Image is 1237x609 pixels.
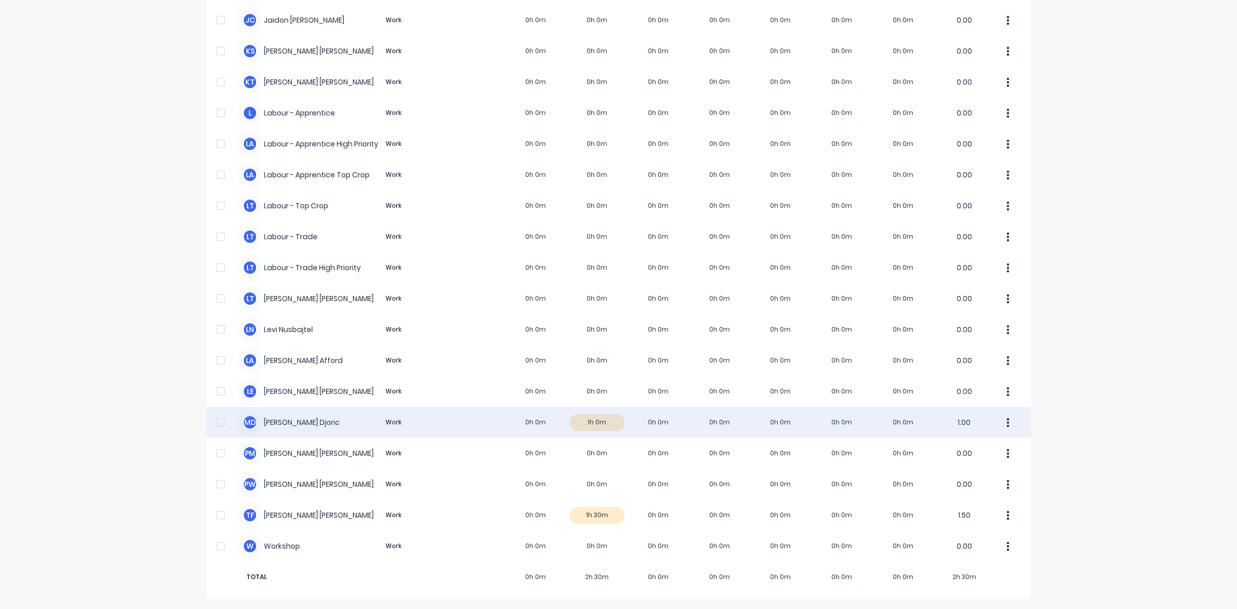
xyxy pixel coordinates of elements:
span: TOTAL [242,572,433,582]
span: 0h 0m [628,572,689,582]
span: 0h 0m [689,572,750,582]
span: 2h 30m [933,572,995,582]
span: 2h 30m [566,572,628,582]
span: 0h 0m [750,572,811,582]
span: 0h 0m [811,572,873,582]
span: 0h 0m [505,572,566,582]
span: 0h 0m [873,572,934,582]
